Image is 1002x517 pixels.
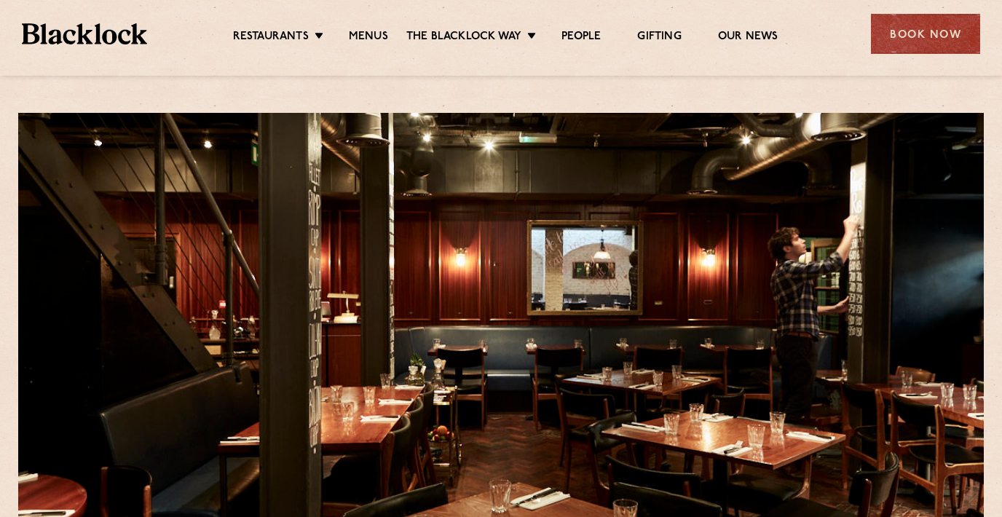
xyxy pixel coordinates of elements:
[871,14,980,54] div: Book Now
[22,23,147,44] img: BL_Textured_Logo-footer-cropped.svg
[637,30,681,46] a: Gifting
[406,30,521,46] a: The Blacklock Way
[233,30,309,46] a: Restaurants
[349,30,388,46] a: Menus
[718,30,778,46] a: Our News
[561,30,601,46] a: People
